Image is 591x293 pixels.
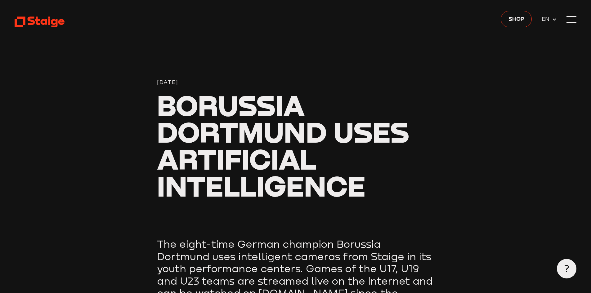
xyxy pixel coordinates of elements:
div: [DATE] [157,78,434,87]
span: EN [542,15,552,23]
span: Borussia Dortmund uses artificial intelligence [157,88,409,203]
span: Shop [508,14,524,23]
a: Shop [501,11,532,27]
